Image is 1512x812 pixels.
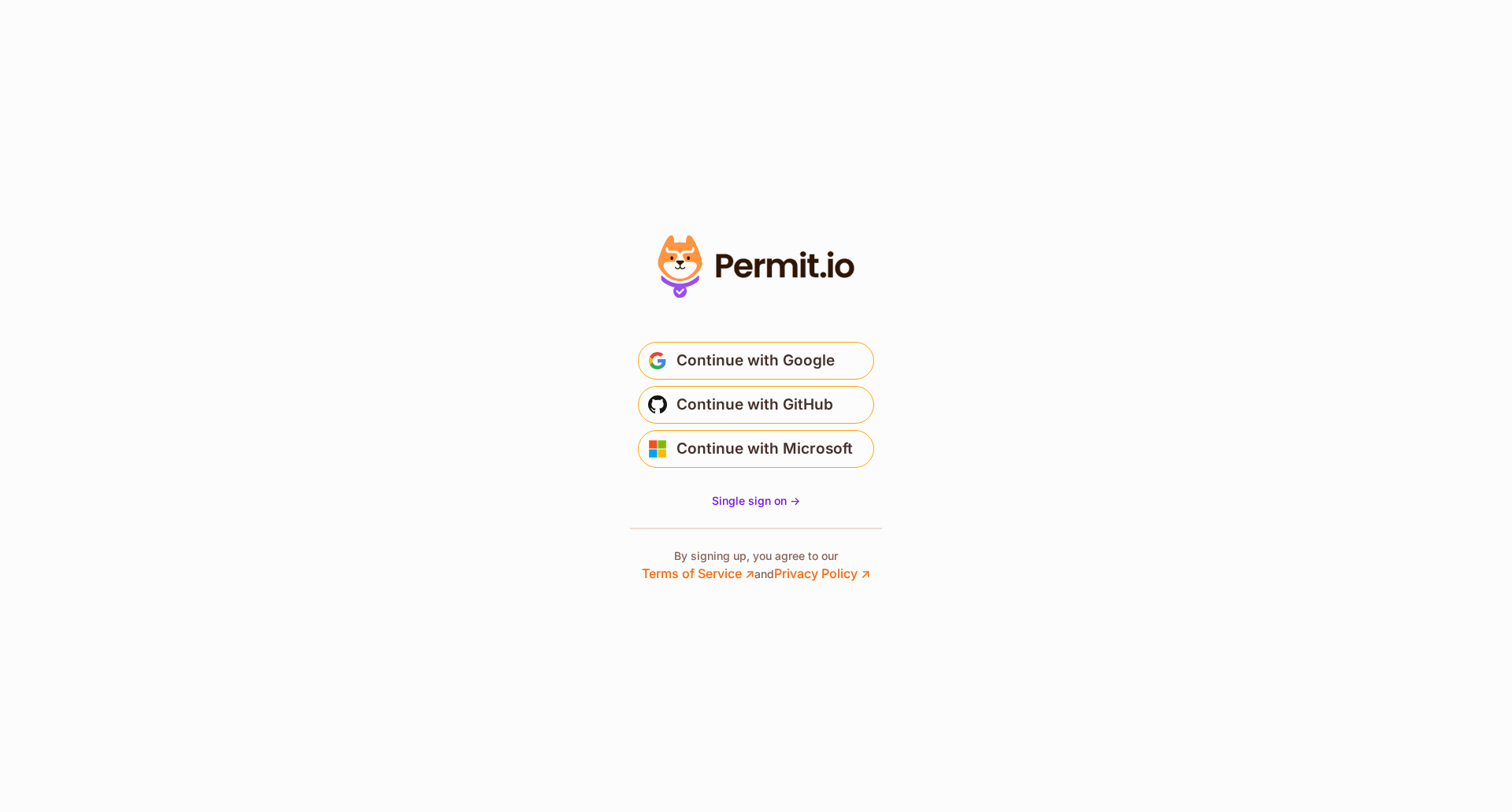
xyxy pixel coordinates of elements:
[642,565,754,581] a: Terms of Service ↗
[642,548,870,583] p: By signing up, you agree to our and
[676,436,853,462] span: Continue with Microsoft
[712,494,800,507] span: Single sign on ->
[712,493,800,509] a: Single sign on ->
[638,386,874,424] button: Continue with GitHub
[638,430,874,468] button: Continue with Microsoft
[774,565,870,581] a: Privacy Policy ↗
[676,348,835,373] span: Continue with Google
[676,392,833,417] span: Continue with GitHub
[638,342,874,380] button: Continue with Google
